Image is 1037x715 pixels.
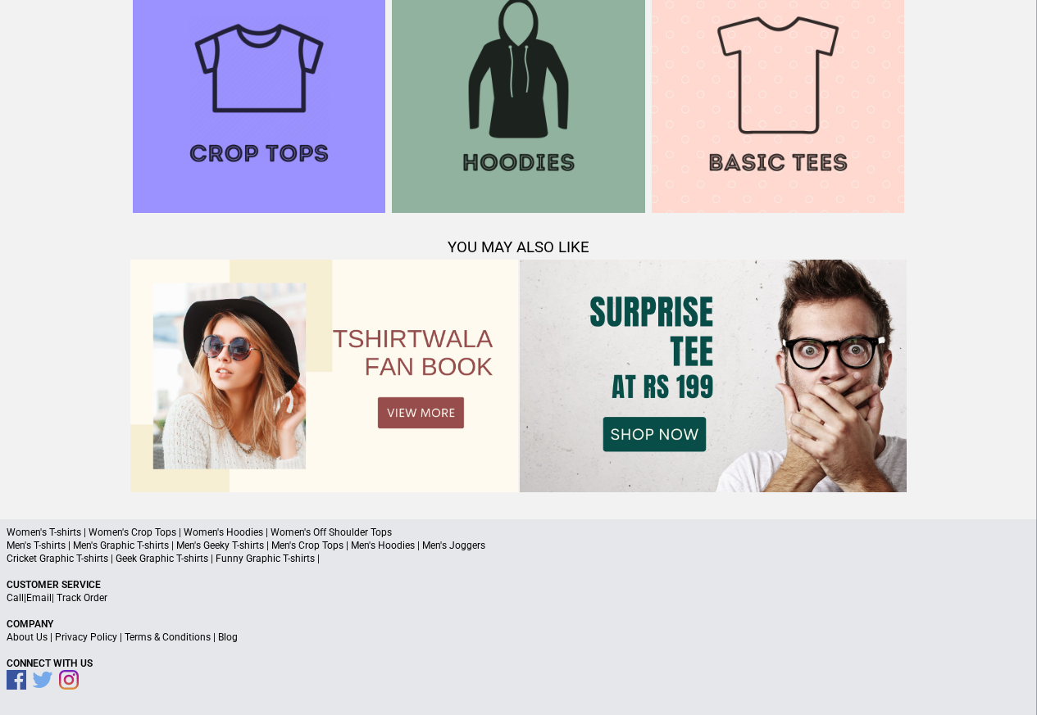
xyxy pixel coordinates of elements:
[218,631,238,643] a: Blog
[26,592,52,604] a: Email
[7,657,1030,670] p: Connect With Us
[125,631,211,643] a: Terms & Conditions
[448,238,589,256] span: YOU MAY ALSO LIKE
[7,526,1030,539] p: Women's T-shirts | Women's Crop Tops | Women's Hoodies | Women's Off Shoulder Tops
[7,618,1030,631] p: Company
[7,591,1030,604] p: | |
[7,592,24,604] a: Call
[7,631,48,643] a: About Us
[7,539,1030,552] p: Men's T-shirts | Men's Graphic T-shirts | Men's Geeky T-shirts | Men's Crop Tops | Men's Hoodies ...
[57,592,107,604] a: Track Order
[7,631,1030,644] p: | | |
[7,578,1030,591] p: Customer Service
[7,552,1030,565] p: Cricket Graphic T-shirts | Geek Graphic T-shirts | Funny Graphic T-shirts |
[55,631,117,643] a: Privacy Policy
